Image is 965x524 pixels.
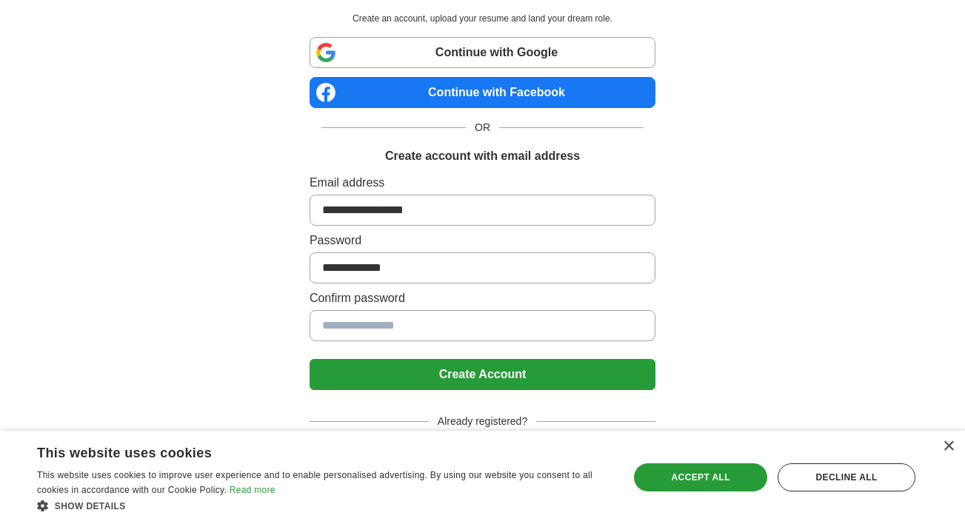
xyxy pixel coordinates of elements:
a: Continue with Facebook [310,77,655,108]
div: Close [943,441,954,452]
a: Continue with Google [310,37,655,68]
label: Confirm password [310,289,655,307]
span: OR [466,120,499,135]
div: Accept all [634,463,767,491]
div: Show details [37,498,611,513]
label: Email address [310,174,655,192]
div: This website uses cookies [37,440,574,462]
p: Create an account, upload your resume and land your dream role. [313,12,652,25]
span: Already registered? [429,414,536,429]
button: Create Account [310,359,655,390]
span: Show details [55,501,126,511]
span: This website uses cookies to improve user experience and to enable personalised advertising. By u... [37,470,592,495]
div: Decline all [778,463,915,491]
h1: Create account with email address [385,147,580,165]
label: Password [310,232,655,249]
a: Read more, opens a new window [230,485,276,495]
